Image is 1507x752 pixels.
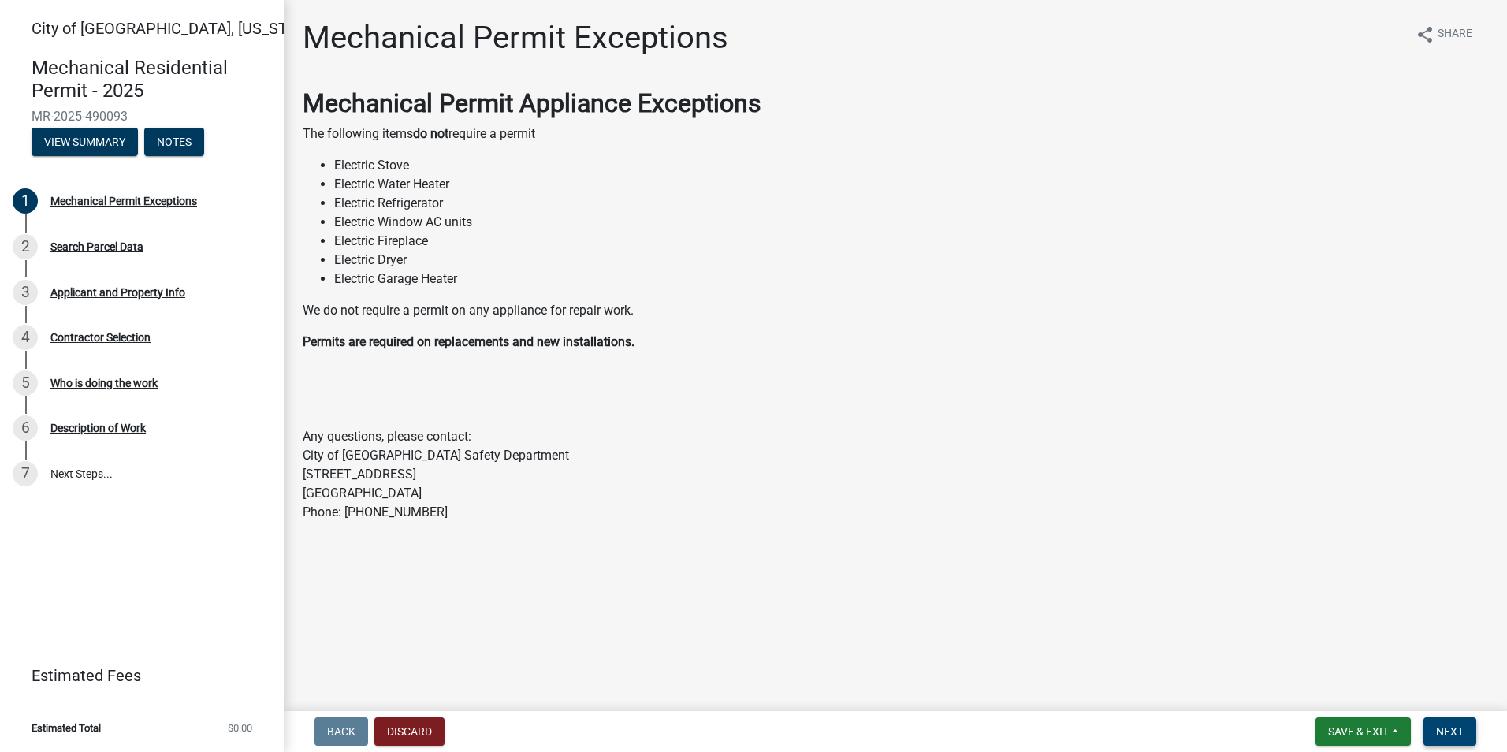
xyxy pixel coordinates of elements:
[13,188,38,214] div: 1
[50,378,158,389] div: Who is doing the work
[32,136,138,149] wm-modal-confirm: Summary
[32,723,101,733] span: Estimated Total
[327,725,355,738] span: Back
[314,717,368,746] button: Back
[334,175,1488,194] li: Electric Water Heater
[334,194,1488,213] li: Electric Refrigerator
[32,57,271,102] h4: Mechanical Residential Permit - 2025
[13,660,259,691] a: Estimated Fees
[303,88,513,118] strong: Mechanical Permit
[228,723,252,733] span: $0.00
[303,125,1488,143] p: The following items require a permit
[13,234,38,259] div: 2
[1416,25,1434,44] i: share
[13,370,38,396] div: 5
[334,232,1488,251] li: Electric Fireplace
[1328,725,1389,738] span: Save & Exit
[32,109,252,124] span: MR-2025-490093
[50,332,151,343] div: Contractor Selection
[334,156,1488,175] li: Electric Stove
[1438,25,1472,44] span: Share
[13,325,38,350] div: 4
[1436,725,1464,738] span: Next
[334,251,1488,270] li: Electric Dryer
[303,334,634,349] strong: Permits are required on replacements and new installations.
[519,88,761,118] strong: Appliance Exceptions
[50,423,146,434] div: Description of Work
[1423,717,1476,746] button: Next
[50,195,197,207] div: Mechanical Permit Exceptions
[32,19,318,38] span: City of [GEOGRAPHIC_DATA], [US_STATE]
[303,301,1488,320] p: We do not require a permit on any appliance for repair work.
[334,270,1488,289] li: Electric Garage Heater
[144,128,204,156] button: Notes
[334,213,1488,232] li: Electric Window AC units
[1315,717,1411,746] button: Save & Exit
[13,280,38,305] div: 3
[1403,19,1485,50] button: shareShare
[50,287,185,298] div: Applicant and Property Info
[374,717,445,746] button: Discard
[303,19,728,57] h1: Mechanical Permit Exceptions
[303,427,1488,522] p: Any questions, please contact: City of [GEOGRAPHIC_DATA] Safety Department [STREET_ADDRESS] [GEOG...
[32,128,138,156] button: View Summary
[413,126,448,141] strong: do not
[13,415,38,441] div: 6
[144,136,204,149] wm-modal-confirm: Notes
[13,461,38,486] div: 7
[50,241,143,252] div: Search Parcel Data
